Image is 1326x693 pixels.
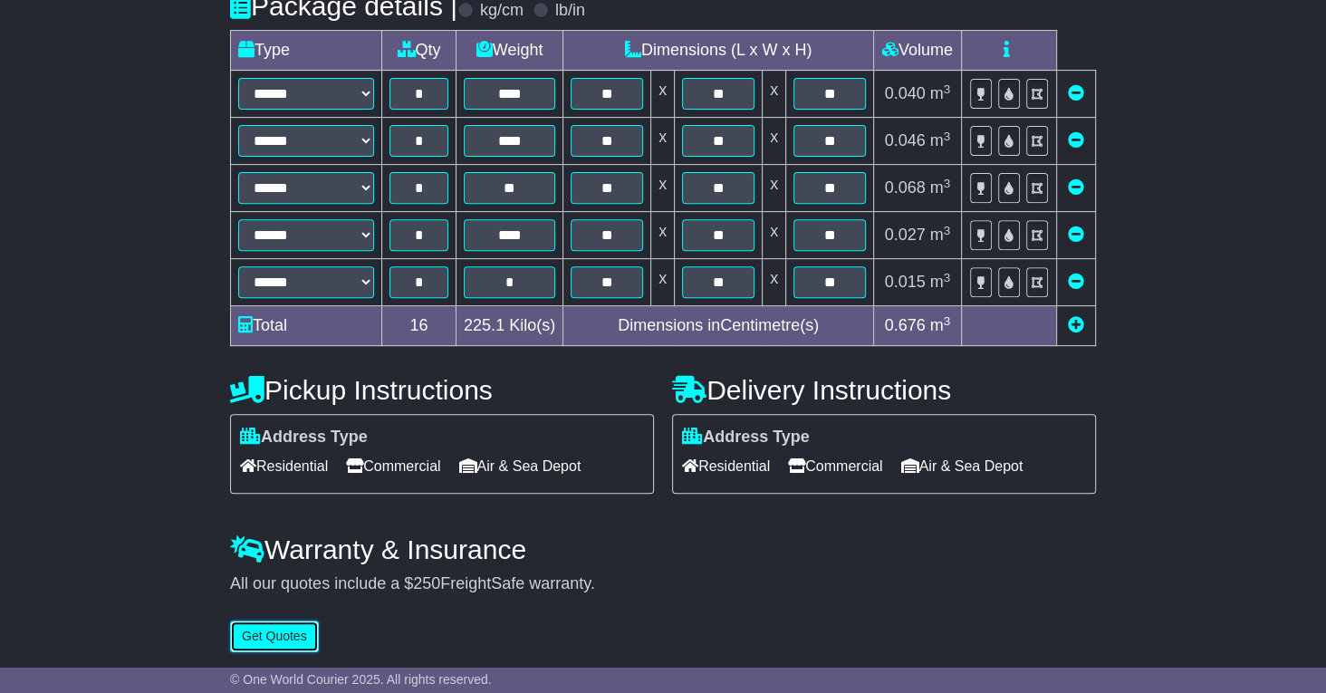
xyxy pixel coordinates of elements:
span: 250 [413,574,440,592]
span: 0.068 [885,178,926,197]
label: lb/in [555,1,585,21]
a: Remove this item [1068,84,1084,102]
span: 0.027 [885,226,926,244]
span: Residential [240,452,328,480]
td: x [651,259,675,306]
label: kg/cm [480,1,524,21]
td: Dimensions in Centimetre(s) [563,306,874,346]
div: All our quotes include a $ FreightSafe warranty. [230,574,1096,594]
h4: Delivery Instructions [672,375,1096,405]
span: m [930,131,951,149]
span: m [930,226,951,244]
sup: 3 [944,224,951,237]
span: m [930,273,951,291]
td: Total [231,306,382,346]
td: x [763,212,786,259]
span: 0.040 [885,84,926,102]
span: Air & Sea Depot [901,452,1023,480]
td: x [763,118,786,165]
span: 0.676 [885,316,926,334]
a: Add new item [1068,316,1084,334]
td: x [651,165,675,212]
sup: 3 [944,271,951,284]
td: Qty [382,31,456,71]
a: Remove this item [1068,178,1084,197]
h4: Warranty & Insurance [230,534,1096,564]
td: 16 [382,306,456,346]
td: x [763,259,786,306]
span: Air & Sea Depot [459,452,581,480]
td: x [763,71,786,118]
span: 225.1 [464,316,504,334]
td: Weight [456,31,563,71]
span: m [930,84,951,102]
td: Volume [874,31,961,71]
sup: 3 [944,130,951,143]
a: Remove this item [1068,131,1084,149]
td: x [763,165,786,212]
span: Commercial [788,452,882,480]
sup: 3 [944,314,951,328]
td: Dimensions (L x W x H) [563,31,874,71]
sup: 3 [944,177,951,190]
h4: Pickup Instructions [230,375,654,405]
span: © One World Courier 2025. All rights reserved. [230,672,492,687]
sup: 3 [944,82,951,96]
td: x [651,118,675,165]
label: Address Type [240,428,368,448]
a: Remove this item [1068,226,1084,244]
a: Remove this item [1068,273,1084,291]
span: 0.046 [885,131,926,149]
span: m [930,316,951,334]
td: x [651,71,675,118]
td: Type [231,31,382,71]
td: x [651,212,675,259]
span: Residential [682,452,770,480]
label: Address Type [682,428,810,448]
td: Kilo(s) [456,306,563,346]
button: Get Quotes [230,621,319,652]
span: Commercial [346,452,440,480]
span: 0.015 [885,273,926,291]
span: m [930,178,951,197]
